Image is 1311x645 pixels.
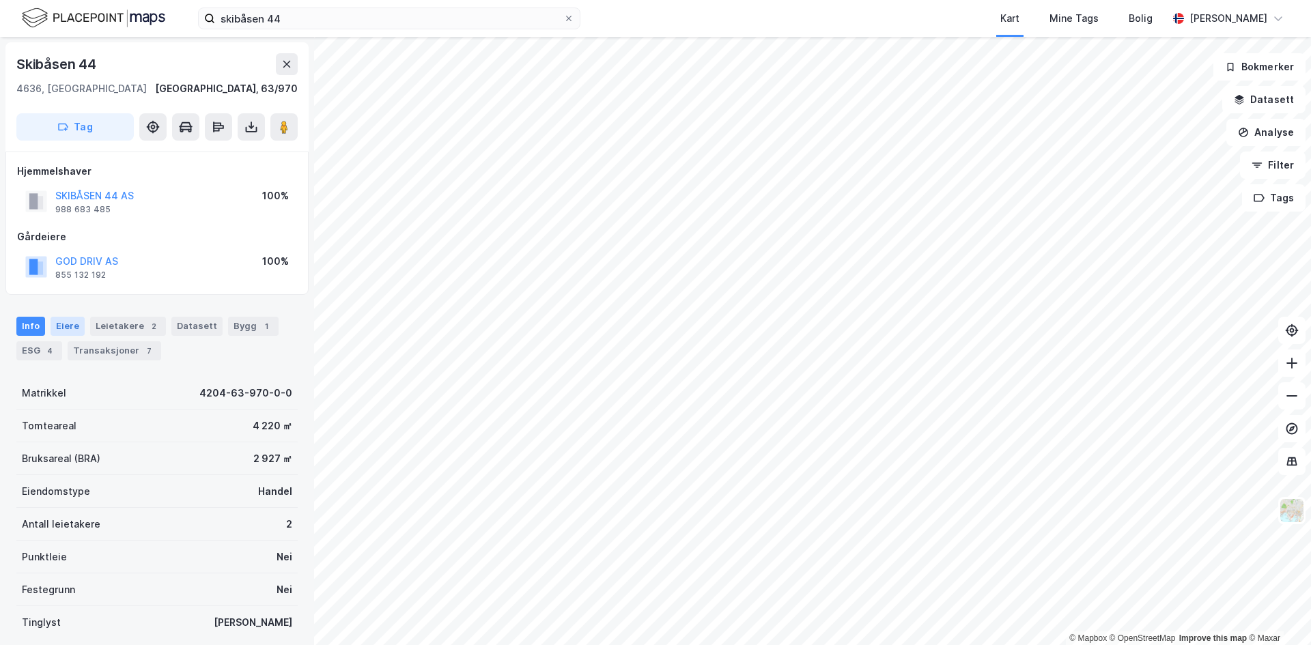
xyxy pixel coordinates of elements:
[1240,152,1306,179] button: Filter
[259,319,273,333] div: 1
[286,516,292,532] div: 2
[22,549,67,565] div: Punktleie
[215,8,563,29] input: Søk på adresse, matrikkel, gårdeiere, leietakere eller personer
[1279,498,1305,524] img: Z
[22,450,100,467] div: Bruksareal (BRA)
[22,6,165,30] img: logo.f888ab2527a4732fd821a326f86c7f29.svg
[1243,579,1311,645] iframe: Chat Widget
[228,317,279,336] div: Bygg
[22,582,75,598] div: Festegrunn
[1179,633,1247,643] a: Improve this map
[1049,10,1099,27] div: Mine Tags
[16,113,134,141] button: Tag
[171,317,223,336] div: Datasett
[214,614,292,631] div: [PERSON_NAME]
[253,450,292,467] div: 2 927 ㎡
[22,516,100,532] div: Antall leietakere
[1243,579,1311,645] div: Kontrollprogram for chat
[51,317,85,336] div: Eiere
[1110,633,1176,643] a: OpenStreetMap
[155,81,298,97] div: [GEOGRAPHIC_DATA], 63/970
[43,344,57,358] div: 4
[16,53,99,75] div: Skibåsen 44
[1189,10,1267,27] div: [PERSON_NAME]
[22,418,76,434] div: Tomteareal
[199,385,292,401] div: 4204-63-970-0-0
[17,229,297,245] div: Gårdeiere
[1129,10,1153,27] div: Bolig
[262,188,289,204] div: 100%
[142,344,156,358] div: 7
[16,341,62,360] div: ESG
[1242,184,1306,212] button: Tags
[16,317,45,336] div: Info
[1222,86,1306,113] button: Datasett
[55,270,106,281] div: 855 132 192
[22,614,61,631] div: Tinglyst
[22,385,66,401] div: Matrikkel
[277,549,292,565] div: Nei
[1213,53,1306,81] button: Bokmerker
[22,483,90,500] div: Eiendomstype
[16,81,147,97] div: 4636, [GEOGRAPHIC_DATA]
[68,341,161,360] div: Transaksjoner
[147,319,160,333] div: 2
[55,204,111,215] div: 988 683 485
[277,582,292,598] div: Nei
[253,418,292,434] div: 4 220 ㎡
[1000,10,1019,27] div: Kart
[17,163,297,180] div: Hjemmelshaver
[90,317,166,336] div: Leietakere
[262,253,289,270] div: 100%
[1069,633,1107,643] a: Mapbox
[1226,119,1306,146] button: Analyse
[258,483,292,500] div: Handel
